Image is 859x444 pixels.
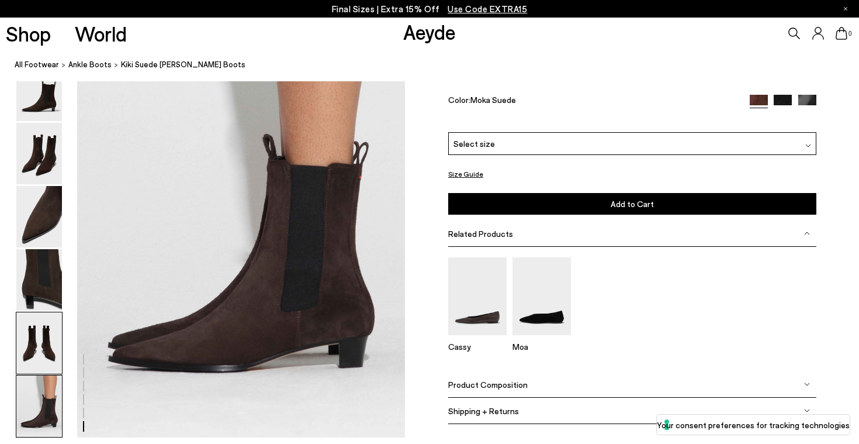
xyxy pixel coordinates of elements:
span: Related Products [448,229,513,239]
span: Select size [453,137,495,150]
img: Kiki Suede Chelsea Boots - Image 6 [16,376,62,437]
a: Shop [6,23,51,44]
a: 0 [836,27,847,40]
img: Kiki Suede Chelsea Boots - Image 1 [16,60,62,121]
a: Moa Suede Pointed-Toe Flats Moa [512,328,571,352]
div: Color: [448,95,738,108]
p: Final Sizes | Extra 15% Off [332,2,528,16]
img: svg%3E [804,382,810,388]
span: Shipping + Returns [448,406,519,416]
nav: breadcrumb [15,49,859,81]
img: svg%3E [805,143,811,149]
label: Your consent preferences for tracking technologies [657,419,850,431]
p: Cassy [448,342,507,352]
span: Add to Cart [611,199,654,209]
button: Your consent preferences for tracking technologies [657,415,850,435]
img: Kiki Suede Chelsea Boots - Image 5 [16,312,62,374]
img: Kiki Suede Chelsea Boots - Image 4 [16,249,62,311]
span: Ankle Boots [68,60,112,69]
img: Kiki Suede Chelsea Boots - Image 3 [16,186,62,247]
a: Cassy Pointed-Toe Flats Cassy [448,328,507,352]
a: World [75,23,127,44]
a: Ankle Boots [68,58,112,71]
span: Moka Suede [470,95,516,105]
img: Moa Suede Pointed-Toe Flats [512,257,571,335]
span: Product Composition [448,380,528,390]
button: Size Guide [448,167,483,181]
span: Kiki Suede [PERSON_NAME] Boots [121,58,245,71]
button: Add to Cart [448,194,816,215]
span: 0 [847,30,853,37]
p: Moa [512,342,571,352]
span: Navigate to /collections/ss25-final-sizes [448,4,527,14]
img: svg%3E [804,231,810,237]
a: All Footwear [15,58,59,71]
img: Kiki Suede Chelsea Boots - Image 2 [16,123,62,184]
img: svg%3E [804,408,810,414]
img: Cassy Pointed-Toe Flats [448,257,507,335]
a: Aeyde [403,19,456,44]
